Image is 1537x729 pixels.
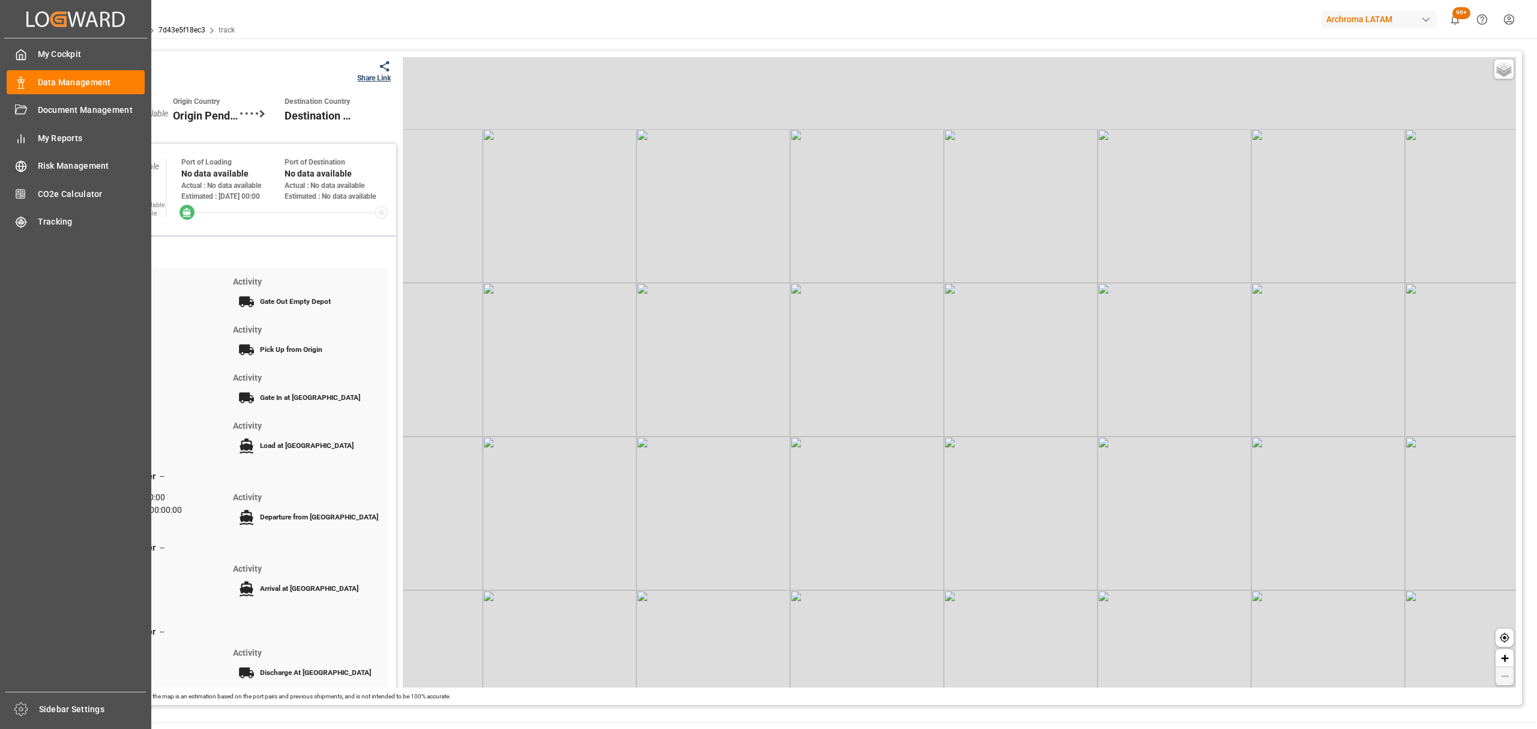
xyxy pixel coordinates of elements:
span: Gate Out Empty Depot [260,297,331,306]
span: -- [160,471,165,481]
span: Arrival at [GEOGRAPHIC_DATA] [260,584,358,593]
span: Activity [233,492,262,502]
div: Archroma LATAM [1321,11,1437,28]
span: Destination Country [285,97,352,107]
span: Load at [GEOGRAPHIC_DATA] [260,441,354,450]
span: Document Management [38,104,145,116]
span: Risk Management [38,160,145,172]
div: Estimated : No data available [285,191,388,202]
div: Actual : No data available [285,180,388,191]
button: show 100 new notifications [1442,6,1469,33]
span: Destination Pending [285,107,352,124]
div: Port of Destination [285,157,388,168]
div: Origin Pending [173,97,240,130]
span: The route drawn on the map is an estimation based on the port pairs and previous shipments, and i... [100,693,451,700]
span: Activity [233,373,262,383]
span: Departure from [GEOGRAPHIC_DATA] [260,513,378,521]
a: My Reports [7,126,145,150]
button: Help Center [1469,6,1496,33]
a: Zoom out [1496,667,1514,685]
a: 7d43e5f18ec3 [159,26,205,34]
span: -- [160,543,165,552]
span: Data Management [38,76,145,89]
div: Estimated : [DATE] 00:00 [181,191,285,202]
a: My Cockpit [7,43,145,66]
a: Document Management [7,98,145,122]
span: Discharge At [GEOGRAPHIC_DATA] [260,668,371,677]
span: + [1501,650,1509,665]
span: My Cockpit [38,48,145,61]
span: Origin Pending [173,107,240,124]
div: Actual : No data available [181,180,285,191]
div: No data available [181,168,285,180]
span: Sidebar Settings [39,703,146,716]
a: Layers [1494,59,1514,79]
span: Activity [233,277,262,286]
div: Share Link [357,73,391,83]
span: Origin Country [173,97,240,107]
span: 99+ [1452,7,1470,19]
span: CO2e Calculator [38,188,145,201]
span: − [1501,668,1509,683]
a: Risk Management [7,154,145,178]
a: Zoom in [1496,649,1514,667]
span: My Reports [38,132,145,145]
a: CO2e Calculator [7,182,145,205]
span: Activity [233,421,262,431]
div: Port of Loading [181,157,285,168]
span: Pick Up from Origin [260,345,322,354]
span: -- [160,627,165,637]
span: [DATE] 00:00:00 [123,505,182,515]
div: No data available [285,168,388,180]
a: Data Management [7,70,145,94]
span: Tracking [38,216,145,228]
button: Archroma LATAM [1321,8,1442,31]
span: Activity [233,325,262,334]
span: Gate In at [GEOGRAPHIC_DATA] [260,393,360,402]
a: Tracking [7,210,145,234]
div: Destination Pending [285,97,352,130]
span: Activity [233,564,262,573]
span: Activity [233,648,262,658]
